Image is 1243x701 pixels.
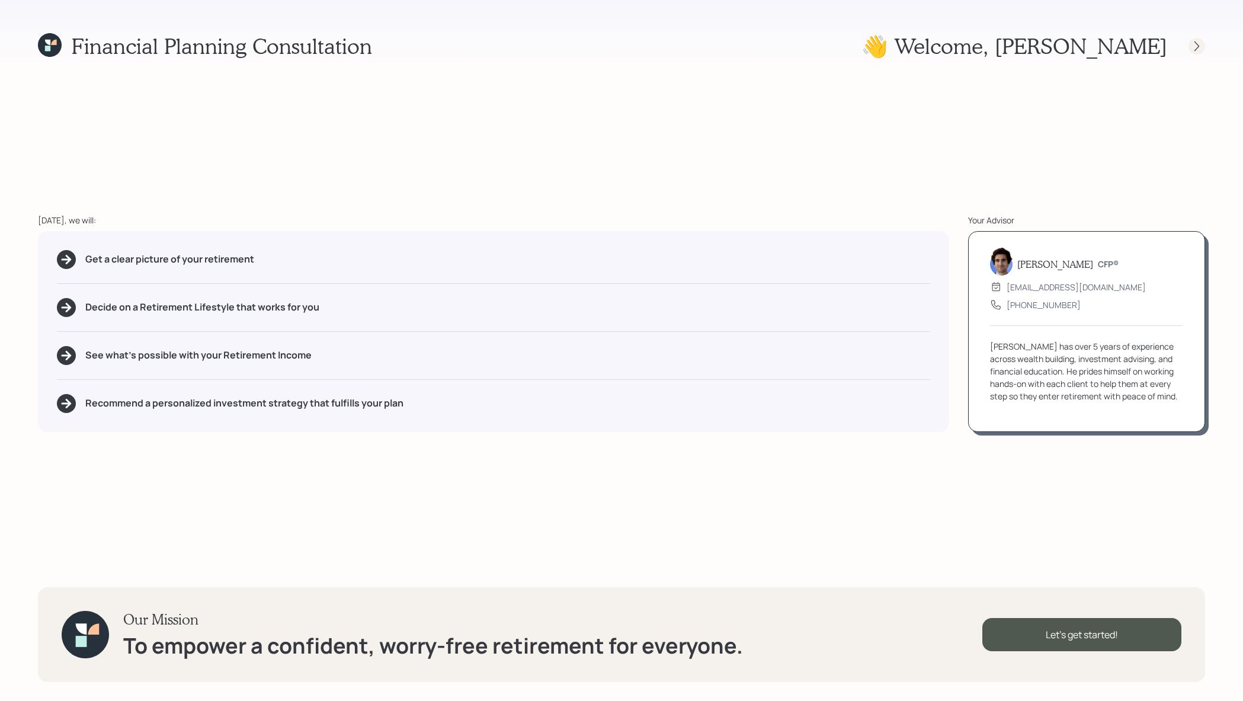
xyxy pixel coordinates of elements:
[968,214,1205,226] div: Your Advisor
[85,350,312,361] h5: See what's possible with your Retirement Income
[71,33,372,59] h1: Financial Planning Consultation
[982,618,1181,651] div: Let's get started!
[861,33,1167,59] h1: 👋 Welcome , [PERSON_NAME]
[990,247,1013,276] img: harrison-schaefer-headshot-2.png
[1007,281,1146,293] div: [EMAIL_ADDRESS][DOMAIN_NAME]
[123,611,743,628] h3: Our Mission
[990,340,1183,402] div: [PERSON_NAME] has over 5 years of experience across wealth building, investment advising, and fin...
[1098,260,1119,270] h6: CFP®
[1017,258,1093,270] h5: [PERSON_NAME]
[85,254,254,265] h5: Get a clear picture of your retirement
[1007,299,1081,311] div: [PHONE_NUMBER]
[85,302,319,313] h5: Decide on a Retirement Lifestyle that works for you
[85,398,403,409] h5: Recommend a personalized investment strategy that fulfills your plan
[123,633,743,658] h1: To empower a confident, worry-free retirement for everyone.
[38,214,949,226] div: [DATE], we will:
